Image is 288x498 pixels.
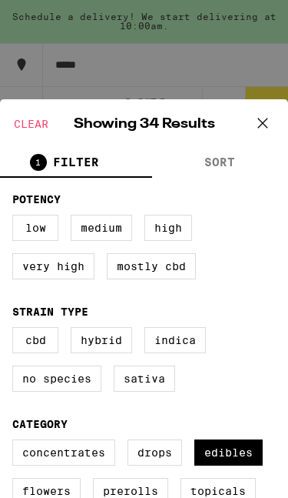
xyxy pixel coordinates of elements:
[12,418,68,430] legend: Category
[107,253,196,279] label: Mostly CBD
[12,215,58,241] label: Low
[12,253,94,279] label: Very High
[53,155,99,169] span: FILTER
[30,154,47,171] div: 1
[12,366,101,392] label: No Species
[71,215,132,241] label: Medium
[144,215,192,241] label: High
[127,440,182,466] label: Drops
[12,306,88,318] legend: Strain Type
[194,440,263,466] label: Edibles
[49,117,239,131] h2: Showing 34 Results
[12,327,58,353] label: CBD
[114,366,175,392] label: Sativa
[12,440,115,466] label: Concentrates
[144,327,206,353] label: Indica
[12,193,61,206] legend: Potency
[71,327,132,353] label: Hybrid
